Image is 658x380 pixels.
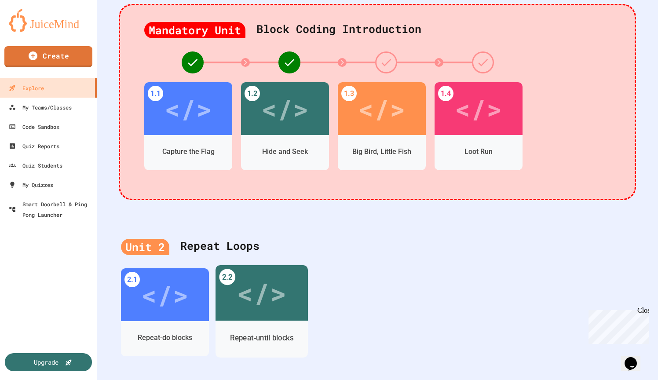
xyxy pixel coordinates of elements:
[237,272,286,314] div: </>
[585,307,649,344] iframe: chat widget
[9,199,93,220] div: Smart Doorbell & Ping Pong Launcher
[9,179,53,190] div: My Quizzes
[9,160,62,171] div: Quiz Students
[164,89,212,128] div: </>
[261,89,309,128] div: </>
[358,89,406,128] div: </>
[121,229,634,264] div: Repeat Loops
[121,239,169,256] div: Unit 2
[144,22,245,39] div: Mandatory Unit
[341,86,357,101] div: 1.3
[162,146,215,157] div: Capture the Flag
[141,275,189,314] div: </>
[9,141,59,151] div: Quiz Reports
[9,121,59,132] div: Code Sandbox
[34,358,58,367] div: Upgrade
[148,86,163,101] div: 1.1
[621,345,649,371] iframe: chat widget
[144,12,610,38] div: Block Coding Introduction
[124,272,140,287] div: 2.1
[245,86,260,101] div: 1.2
[4,4,61,56] div: Chat with us now!Close
[138,332,192,343] div: Repeat-do blocks
[464,146,493,157] div: Loot Run
[352,146,411,157] div: Big Bird, Little Fish
[230,332,293,343] div: Repeat-until blocks
[9,9,88,32] img: logo-orange.svg
[455,89,502,128] div: </>
[4,46,92,67] a: Create
[438,86,453,101] div: 1.4
[262,146,308,157] div: Hide and Seek
[9,83,44,93] div: Explore
[9,102,72,113] div: My Teams/Classes
[219,269,235,285] div: 2.2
